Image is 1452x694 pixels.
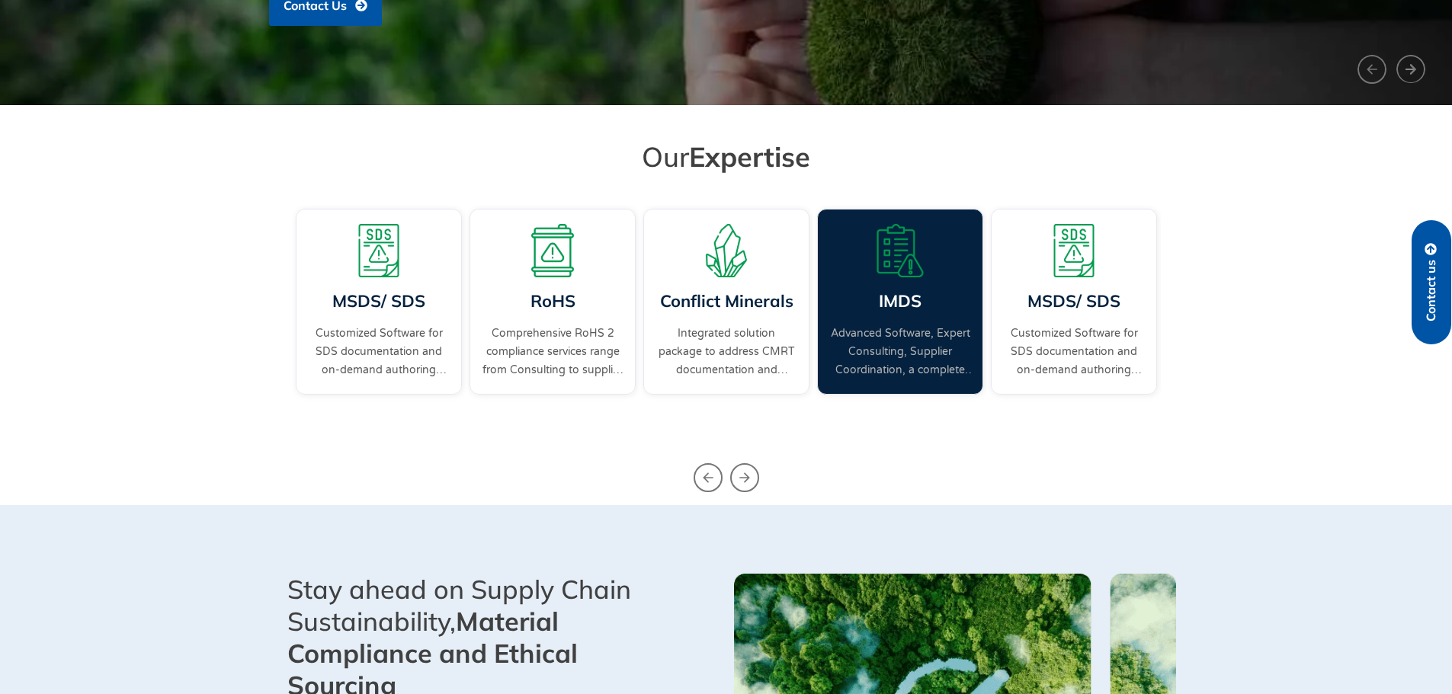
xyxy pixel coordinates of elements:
[730,463,759,492] div: Next slide
[308,325,450,379] a: Customized Software for SDS documentation and on-demand authoring services
[1047,224,1101,277] img: A warning board with SDS displaying
[689,139,810,174] span: Expertise
[1003,325,1145,379] a: Customized Software for SDS documentation and on-demand authoring services
[1412,220,1451,344] a: Contact us
[292,205,466,429] div: 4 / 4
[879,290,922,312] a: IMDS
[530,290,575,312] a: RoHS
[700,224,753,277] img: A representation of minerals
[526,224,579,277] img: A board with a warning sign
[1425,260,1438,321] span: Contact us
[482,325,623,379] a: Comprehensive RoHS 2 compliance services range from Consulting to supplier engagement...
[292,205,1161,429] div: Carousel | Horizontal scrolling: Arrow Left & Right
[466,205,639,429] div: 1 / 4
[332,290,425,312] a: MSDS/ SDS
[352,224,405,277] img: A warning board with SDS displaying
[655,325,797,379] a: Integrated solution package to address CMRT documentation and supplier engagement.
[829,325,971,379] a: Advanced Software, Expert Consulting, Supplier Coordination, a complete IMDS solution.
[873,224,927,277] img: A list board with a warning
[987,205,1161,429] div: 4 / 4
[639,205,813,429] div: 2 / 4
[813,205,987,429] div: 3 / 4
[300,139,1153,174] h2: Our
[659,290,793,312] a: Conflict Minerals
[694,463,723,492] div: Previous slide
[1027,290,1120,312] a: MSDS/ SDS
